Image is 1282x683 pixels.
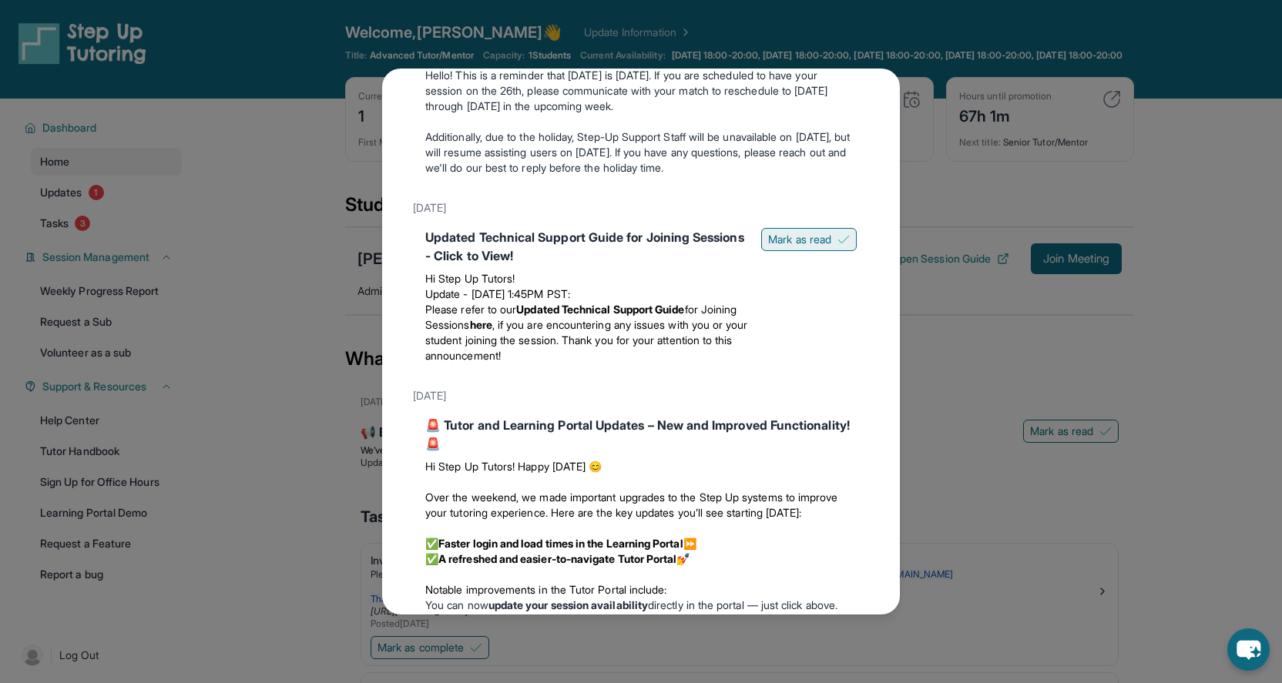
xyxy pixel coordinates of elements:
[413,194,869,222] div: [DATE]
[425,416,857,453] div: 🚨 Tutor and Learning Portal Updates – New and Improved Functionality! 🚨
[425,272,515,285] span: Hi Step Up Tutors!
[761,228,857,251] button: Mark as read
[1227,628,1270,671] button: chat-button
[425,583,666,596] span: Notable improvements in the Tutor Portal include:
[425,552,438,565] span: ✅
[438,537,683,550] strong: Faster login and load times in the Learning Portal
[425,318,748,362] span: , if you are encountering any issues with you or your student joining the session. Thank you for ...
[425,460,602,473] span: Hi Step Up Tutors! Happy [DATE] 😊
[425,228,749,265] div: Updated Technical Support Guide for Joining Sessions - Click to View!
[425,129,857,176] p: Additionally, due to the holiday, Step-Up Support Staff will be unavailable on [DATE], but will r...
[425,490,837,519] span: Over the weekend, we made important upgrades to the Step Up systems to improve your tutoring expe...
[425,613,857,644] li: You’ll have
[425,68,857,114] p: Hello! This is a reminder that [DATE] is [DATE]. If you are scheduled to have your session on the...
[488,598,648,611] strong: update your session availability
[413,382,869,410] div: [DATE]
[683,537,696,550] span: ⏩
[425,303,516,316] span: Please refer to our
[438,552,676,565] strong: A refreshed and easier-to-navigate Tutor Portal
[425,287,570,300] span: Update - [DATE] 1:45PM PST:
[648,598,837,611] span: directly in the portal — just click above.
[837,233,850,246] img: Mark as read
[470,318,492,331] a: here
[676,552,690,565] span: 💅
[478,614,619,627] strong: quicker access to key forms
[516,303,684,316] strong: Updated Technical Support Guide
[768,232,831,247] span: Mark as read
[425,537,438,550] span: ✅
[425,614,844,642] span: , including the Weekly Progress Report to help celebrate student achievements.
[425,598,488,611] span: You can now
